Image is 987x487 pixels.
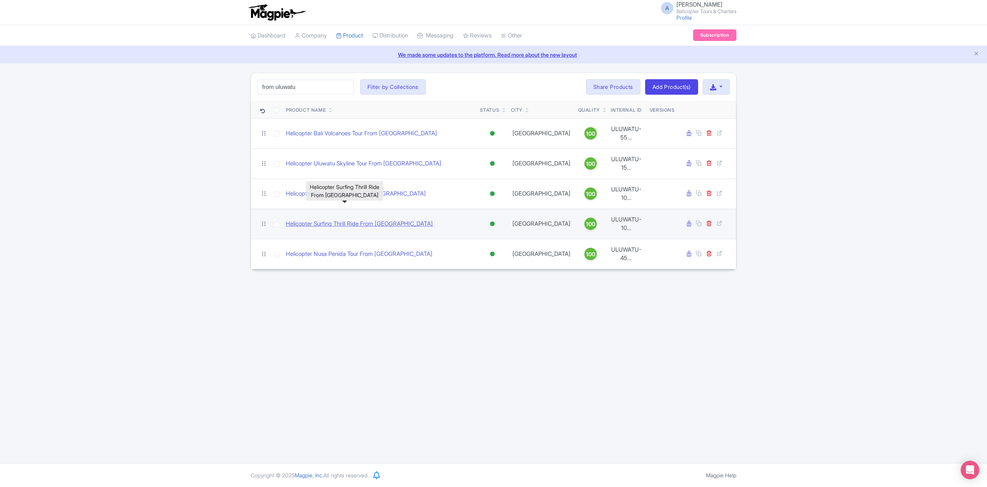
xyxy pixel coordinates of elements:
[463,25,492,46] a: Reviews
[961,461,979,479] div: Open Intercom Messenger
[508,239,575,269] td: [GEOGRAPHIC_DATA]
[508,179,575,209] td: [GEOGRAPHIC_DATA]
[488,128,496,139] div: Active
[417,25,454,46] a: Messaging
[606,118,647,148] td: ULUWATU-55...
[251,25,285,46] a: Dashboard
[606,179,647,209] td: ULUWATU-10...
[508,209,575,239] td: [GEOGRAPHIC_DATA]
[488,218,496,230] div: Active
[676,14,692,21] a: Profile
[247,4,307,21] img: logo-ab69f6fb50320c5b225c76a69d11143b.png
[661,2,673,14] span: A
[286,250,432,259] a: Helicopter Nusa Penida Tour From [GEOGRAPHIC_DATA]
[5,51,982,59] a: We made some updates to the platform. Read more about the new layout
[488,188,496,199] div: Active
[606,209,647,239] td: ULUWATU-10...
[286,220,433,228] a: Helicopter Surfing Thrill Ride From [GEOGRAPHIC_DATA]
[295,472,323,478] span: Magpie, Inc.
[286,159,441,168] a: Helicopter Uluwatu Skyline Tour From [GEOGRAPHIC_DATA]
[488,158,496,169] div: Active
[578,157,603,170] a: 100
[295,25,327,46] a: Company
[973,50,979,59] button: Close announcement
[578,187,603,200] a: 100
[586,190,595,198] span: 100
[286,107,326,114] div: Product Name
[372,25,408,46] a: Distribution
[586,160,595,168] span: 100
[578,107,600,114] div: Quality
[578,218,603,230] a: 100
[480,107,500,114] div: Status
[586,220,595,228] span: 100
[606,148,647,179] td: ULUWATU-15...
[647,101,678,119] th: Versions
[286,189,426,198] a: Helicopter South Bali Tour From [GEOGRAPHIC_DATA]
[578,248,603,260] a: 100
[606,239,647,269] td: ULUWATU-45...
[586,79,640,95] a: Share Products
[246,471,373,479] div: Copyright © 2025 All rights reserved.
[693,29,736,41] a: Subscription
[676,1,722,8] span: [PERSON_NAME]
[286,129,437,138] a: Helicopter Bali Volcanoes Tour From [GEOGRAPHIC_DATA]
[656,2,736,14] a: A [PERSON_NAME] Balicopter Tours & Charters
[257,80,354,94] input: Search product name, city, or interal id
[336,25,363,46] a: Product
[501,25,522,46] a: Other
[360,79,426,95] button: Filter by Collections
[606,101,647,119] th: Internal ID
[488,249,496,260] div: Active
[306,181,383,201] div: Helicopter Surfing Thrill Ride From [GEOGRAPHIC_DATA]
[706,472,736,478] a: Magpie Help
[645,79,698,95] a: Add Product(s)
[511,107,523,114] div: City
[586,129,595,138] span: 100
[676,9,736,14] small: Balicopter Tours & Charters
[578,127,603,140] a: 100
[508,148,575,179] td: [GEOGRAPHIC_DATA]
[586,250,595,259] span: 100
[508,118,575,148] td: [GEOGRAPHIC_DATA]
